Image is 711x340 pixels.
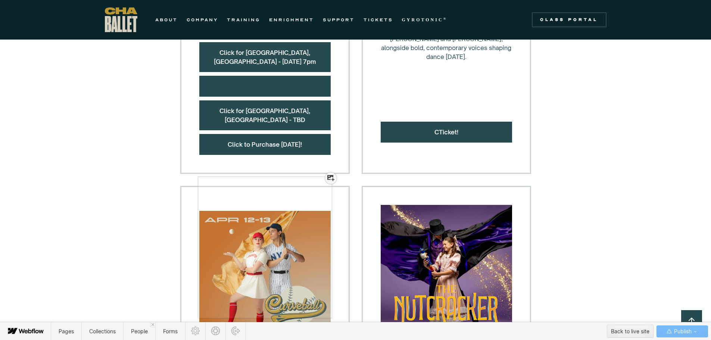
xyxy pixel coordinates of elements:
[611,326,649,337] div: Back to live site
[323,15,355,24] a: SUPPORT
[214,49,316,65] a: Click for [GEOGRAPHIC_DATA], [GEOGRAPHIC_DATA] - [DATE] 7pm
[155,15,178,24] a: ABOUT
[187,15,218,24] a: COMPANY
[532,12,606,27] a: Class Portal
[227,15,260,24] a: TRAINING
[402,17,443,22] strong: GYROTONIC
[163,328,178,334] span: Forms
[434,128,458,136] a: CTicket!
[607,325,654,338] button: Back to live site
[89,328,116,334] span: Collections
[105,7,137,32] a: home
[443,17,448,21] sup: ®
[536,17,602,23] div: Class Portal
[364,15,393,24] a: TICKETS
[150,322,155,327] a: Close 'People' tab
[131,328,148,334] span: People
[219,107,310,124] a: Click for [GEOGRAPHIC_DATA], [GEOGRAPHIC_DATA] - TBD
[269,15,314,24] a: ENRICHMENT
[228,141,302,148] a: Click to Purchase [DATE]!
[673,326,692,337] span: Publish
[657,325,708,337] button: Publish
[59,328,74,334] span: Pages
[402,15,448,24] a: GYROTONIC®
